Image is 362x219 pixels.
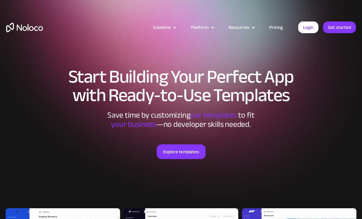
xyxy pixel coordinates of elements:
div: Platform [191,23,209,31]
div: Save time by customizing to fit ‍ —no developer skills needed. [89,111,273,129]
a: Login [298,22,318,33]
a: Get started [323,22,356,33]
span: our templates [191,108,237,123]
h1: Start Building Your Perfect App with Ready-to-Use Templates [6,68,356,104]
div: Solutions [145,23,183,31]
a: home [6,23,43,32]
div: Solutions [153,23,171,31]
div: Platform [183,23,221,31]
a: Explore templates [157,144,206,159]
a: Pricing [262,23,291,31]
span: your business [111,117,156,132]
div: Resources [229,23,249,31]
div: Resources [221,23,262,31]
